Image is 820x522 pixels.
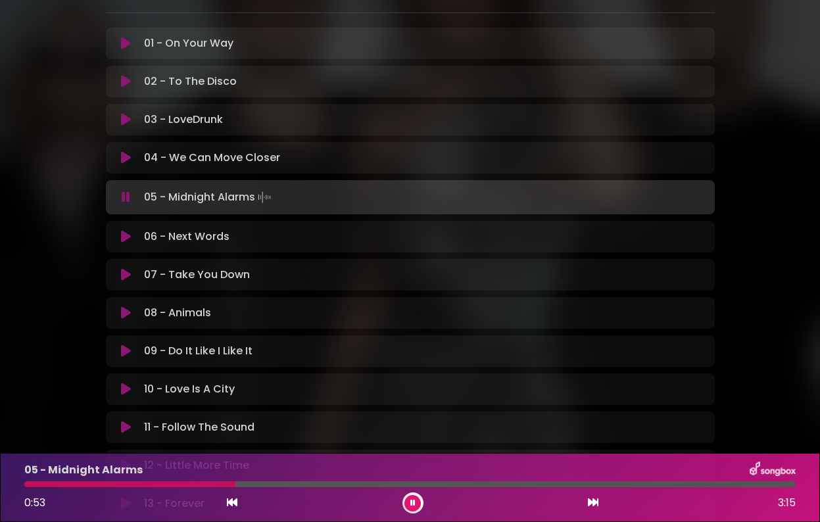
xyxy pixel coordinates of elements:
p: 01 - On Your Way [144,36,233,51]
p: 04 - We Can Move Closer [144,150,280,166]
span: 3:15 [778,495,796,511]
p: 05 - Midnight Alarms [24,462,143,478]
img: songbox-logo-white.png [750,462,796,479]
p: 05 - Midnight Alarms [144,188,274,206]
img: waveform4.gif [255,188,274,206]
p: 08 - Animals [144,305,211,321]
p: 06 - Next Words [144,229,229,245]
p: 02 - To The Disco [144,74,237,89]
span: 0:53 [24,495,45,510]
p: 09 - Do It Like I Like It [144,343,253,359]
p: 10 - Love Is A City [144,381,235,397]
p: 07 - Take You Down [144,267,250,283]
p: 11 - Follow The Sound [144,419,254,435]
p: 03 - LoveDrunk [144,112,223,128]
